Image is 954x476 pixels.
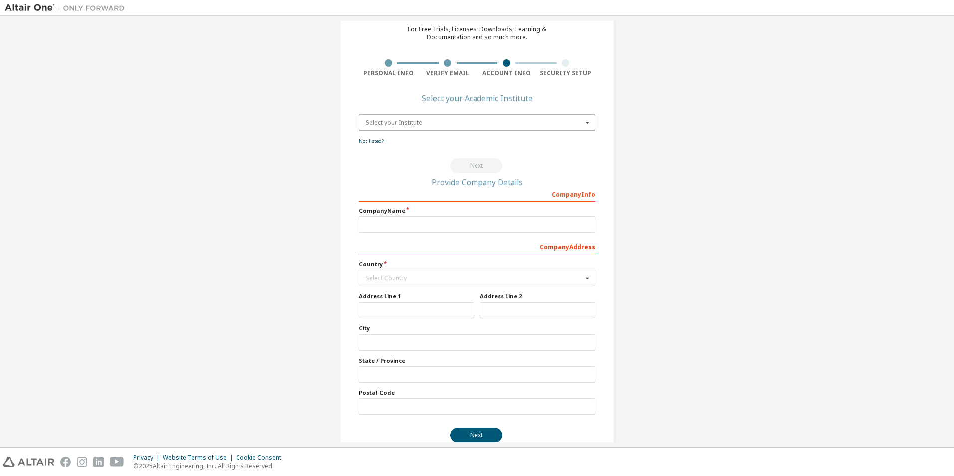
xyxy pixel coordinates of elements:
[163,454,236,462] div: Website Terms of Use
[110,457,124,467] img: youtube.svg
[408,25,546,41] div: For Free Trials, Licenses, Downloads, Learning & Documentation and so much more.
[359,357,595,365] label: State / Province
[77,457,87,467] img: instagram.svg
[359,138,384,144] a: Not listed?
[359,179,595,185] div: Provide Company Details
[359,186,595,202] div: Company Info
[480,292,595,300] label: Address Line 2
[133,462,287,470] p: © 2025 Altair Engineering, Inc. All Rights Reserved.
[359,292,474,300] label: Address Line 1
[359,238,595,254] div: Company Address
[5,3,130,13] img: Altair One
[93,457,104,467] img: linkedin.svg
[418,69,477,77] div: Verify Email
[450,428,502,443] button: Next
[60,457,71,467] img: facebook.svg
[236,454,287,462] div: Cookie Consent
[359,69,418,77] div: Personal Info
[359,158,595,173] div: You need to select your Academic Institute to continue
[133,454,163,462] div: Privacy
[3,457,54,467] img: altair_logo.svg
[359,207,595,215] label: Company Name
[477,69,536,77] div: Account Info
[359,389,595,397] label: Postal Code
[366,275,583,281] div: Select Country
[359,260,595,268] label: Country
[359,324,595,332] label: City
[422,95,533,101] div: Select your Academic Institute
[366,120,583,126] div: Select your Institute
[536,69,596,77] div: Security Setup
